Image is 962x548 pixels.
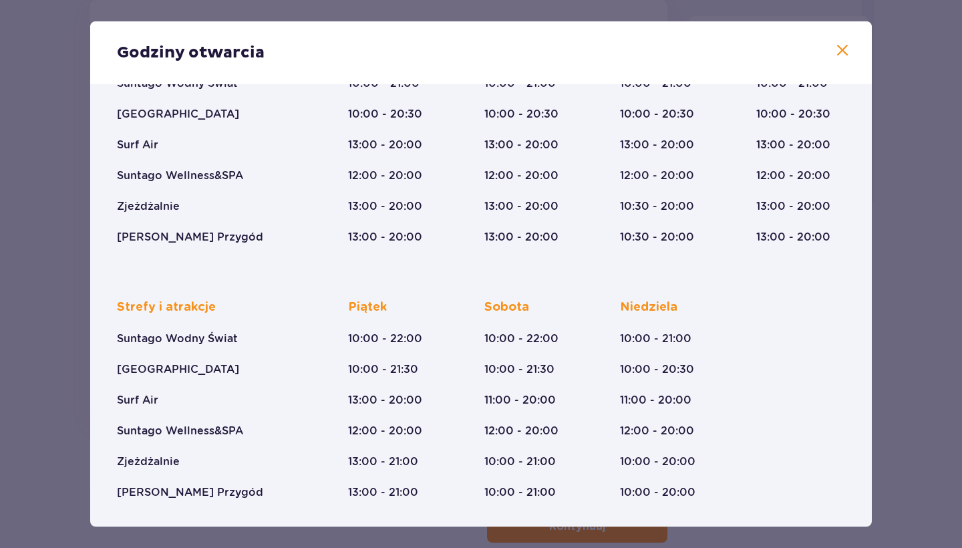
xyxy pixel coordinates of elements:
[117,331,238,346] p: Suntago Wodny Świat
[620,168,694,183] p: 12:00 - 20:00
[348,424,422,438] p: 12:00 - 20:00
[117,454,180,469] p: Zjeżdżalnie
[484,331,558,346] p: 10:00 - 22:00
[348,138,422,152] p: 13:00 - 20:00
[348,299,387,315] p: Piątek
[348,362,418,377] p: 10:00 - 21:30
[756,230,830,245] p: 13:00 - 20:00
[620,138,694,152] p: 13:00 - 20:00
[117,299,216,315] p: Strefy i atrakcje
[484,485,556,500] p: 10:00 - 21:00
[620,393,691,408] p: 11:00 - 20:00
[348,168,422,183] p: 12:00 - 20:00
[117,393,158,408] p: Surf Air
[620,199,694,214] p: 10:30 - 20:00
[620,362,694,377] p: 10:00 - 20:30
[484,168,558,183] p: 12:00 - 20:00
[620,299,677,315] p: Niedziela
[348,331,422,346] p: 10:00 - 22:00
[620,485,695,500] p: 10:00 - 20:00
[620,230,694,245] p: 10:30 - 20:00
[484,454,556,469] p: 10:00 - 21:00
[756,138,830,152] p: 13:00 - 20:00
[484,299,529,315] p: Sobota
[484,362,554,377] p: 10:00 - 21:30
[484,107,558,122] p: 10:00 - 20:30
[620,331,691,346] p: 10:00 - 21:00
[484,199,558,214] p: 13:00 - 20:00
[348,199,422,214] p: 13:00 - 20:00
[117,424,243,438] p: Suntago Wellness&SPA
[484,393,556,408] p: 11:00 - 20:00
[348,485,418,500] p: 13:00 - 21:00
[117,107,239,122] p: [GEOGRAPHIC_DATA]
[756,168,830,183] p: 12:00 - 20:00
[756,107,830,122] p: 10:00 - 20:30
[117,362,239,377] p: [GEOGRAPHIC_DATA]
[348,230,422,245] p: 13:00 - 20:00
[117,230,263,245] p: [PERSON_NAME] Przygód
[348,393,422,408] p: 13:00 - 20:00
[620,454,695,469] p: 10:00 - 20:00
[348,454,418,469] p: 13:00 - 21:00
[484,138,558,152] p: 13:00 - 20:00
[620,424,694,438] p: 12:00 - 20:00
[620,107,694,122] p: 10:00 - 20:30
[117,138,158,152] p: Surf Air
[756,199,830,214] p: 13:00 - 20:00
[348,107,422,122] p: 10:00 - 20:30
[117,485,263,500] p: [PERSON_NAME] Przygód
[484,424,558,438] p: 12:00 - 20:00
[117,199,180,214] p: Zjeżdżalnie
[484,230,558,245] p: 13:00 - 20:00
[117,168,243,183] p: Suntago Wellness&SPA
[117,43,265,63] p: Godziny otwarcia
